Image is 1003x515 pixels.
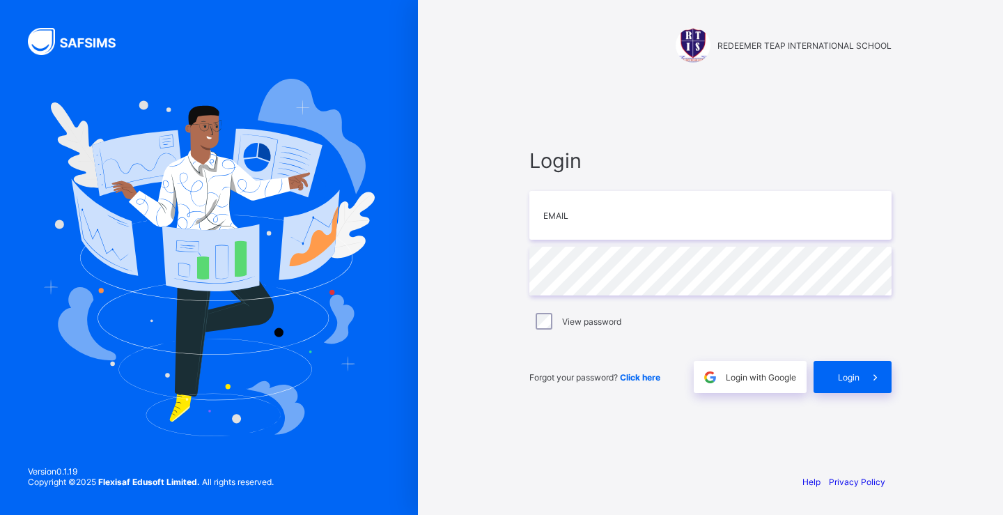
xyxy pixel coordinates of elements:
label: View password [562,316,621,327]
img: google.396cfc9801f0270233282035f929180a.svg [702,369,718,385]
span: Login [529,148,892,173]
strong: Flexisaf Edusoft Limited. [98,477,200,487]
a: Privacy Policy [829,477,885,487]
a: Help [802,477,821,487]
span: REDEEMER TEAP INTERNATIONAL SCHOOL [717,40,892,51]
img: SAFSIMS Logo [28,28,132,55]
a: Click here [620,372,660,383]
span: Version 0.1.19 [28,466,274,477]
img: Hero Image [43,79,375,436]
span: Forgot your password? [529,372,660,383]
span: Login with Google [726,372,796,383]
span: Login [838,372,860,383]
span: Copyright © 2025 All rights reserved. [28,477,274,487]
